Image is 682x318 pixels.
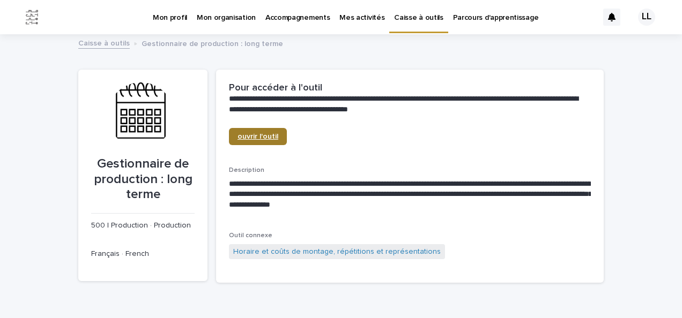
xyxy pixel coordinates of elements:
p: 500 | Production · Production [91,220,195,231]
span: ouvrir l'outil [238,133,278,140]
a: ouvrir l'outil [229,128,287,145]
a: Horaire et coûts de montage, répétitions et représentations [233,246,441,258]
h2: Pour accéder à l'outil [229,82,322,94]
div: LL [638,9,655,26]
p: Gestionnaire de production : long terme [142,37,283,49]
a: Caisse à outils [78,36,130,49]
span: Outil connexe [229,232,272,239]
p: Français · French [91,248,195,260]
img: Jx8JiDZqSLW7pnA6nIo1 [21,6,43,28]
p: Gestionnaire de production : long terme [91,156,195,202]
span: Description [229,167,264,173]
